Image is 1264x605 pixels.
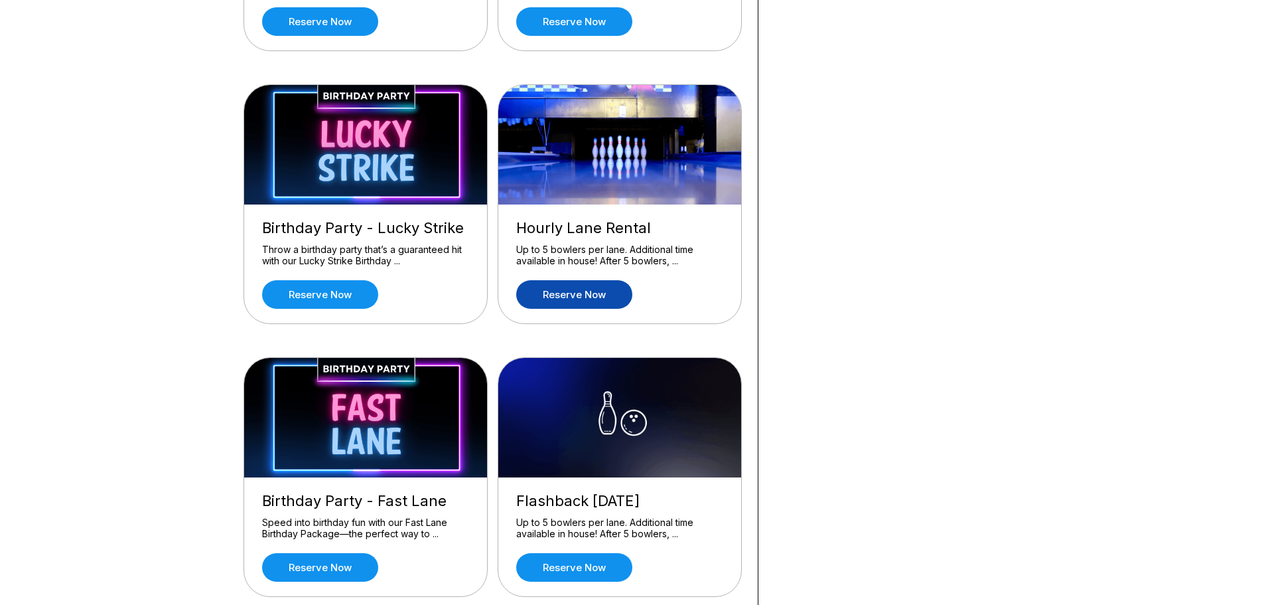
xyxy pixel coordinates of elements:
a: Reserve now [262,7,378,36]
img: Hourly Lane Rental [498,85,742,205]
div: Hourly Lane Rental [516,219,723,237]
img: Birthday Party - Fast Lane [244,358,488,477]
div: Birthday Party - Lucky Strike [262,219,469,237]
a: Reserve now [262,553,378,582]
div: Up to 5 bowlers per lane. Additional time available in house! After 5 bowlers, ... [516,244,723,267]
div: Throw a birthday party that’s a guaranteed hit with our Lucky Strike Birthday ... [262,244,469,267]
div: Up to 5 bowlers per lane. Additional time available in house! After 5 bowlers, ... [516,517,723,540]
div: Speed into birthday fun with our Fast Lane Birthday Package—the perfect way to ... [262,517,469,540]
div: Flashback [DATE] [516,492,723,510]
a: Reserve now [516,553,632,582]
a: Reserve now [262,280,378,309]
div: Birthday Party - Fast Lane [262,492,469,510]
a: Reserve now [516,7,632,36]
img: Birthday Party - Lucky Strike [244,85,488,205]
a: Reserve now [516,280,632,309]
img: Flashback Friday [498,358,742,477]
